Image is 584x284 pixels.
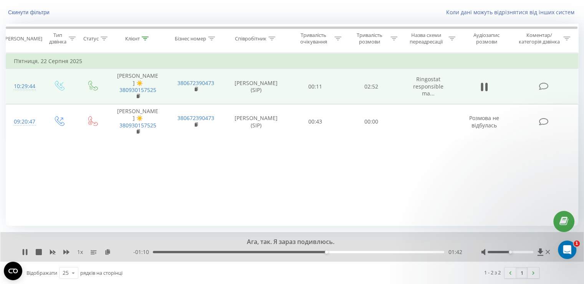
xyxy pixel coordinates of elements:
iframe: Intercom live chat [558,241,576,259]
td: 00:00 [343,104,399,140]
button: Скинути фільтри [6,9,53,16]
div: Коментар/категорія дзвінка [516,32,561,45]
a: 380930157525 [119,86,156,94]
div: Бізнес номер [175,35,206,42]
button: Open CMP widget [4,262,22,280]
div: Тривалість розмови [350,32,389,45]
td: П’ятниця, 22 Серпня 2025 [6,53,578,69]
span: - 01:10 [133,248,153,256]
td: [PERSON_NAME] (SIP) [225,69,288,104]
td: [PERSON_NAME] (SIP) [225,104,288,140]
div: 09:20:47 [14,114,34,129]
span: 1 [574,241,580,247]
div: Ага, так. Я зараз подивлюсь. [75,238,499,246]
div: Аудіозапис розмови [464,32,509,45]
a: 1 [516,267,528,278]
div: 25 [63,269,69,277]
div: 10:29:44 [14,79,34,94]
span: 1 x [77,248,83,256]
div: 1 - 2 з 2 [484,269,501,276]
div: Тип дзвінка [48,32,66,45]
div: Статус [83,35,99,42]
span: 01:42 [448,248,462,256]
div: [PERSON_NAME] [3,35,42,42]
a: 380672390473 [177,79,214,87]
a: 380930157525 [119,122,156,129]
td: [PERSON_NAME] ☀️ [109,69,167,104]
div: Accessibility label [325,251,328,254]
td: 02:52 [343,69,399,104]
div: Співробітник [235,35,266,42]
td: 00:43 [288,104,343,140]
div: Тривалість очікування [294,32,333,45]
a: 380672390473 [177,114,214,122]
span: Відображати [26,269,57,276]
td: [PERSON_NAME] ☀️ [109,104,167,140]
span: рядків на сторінці [80,269,122,276]
a: Коли дані можуть відрізнятися вiд інших систем [446,8,578,16]
span: Ringostat responsible ma... [413,75,443,97]
div: Назва схеми переадресації [406,32,447,45]
div: Accessibility label [509,251,512,254]
div: Клієнт [125,35,140,42]
td: 00:11 [288,69,343,104]
span: Розмова не відбулась [469,114,499,129]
